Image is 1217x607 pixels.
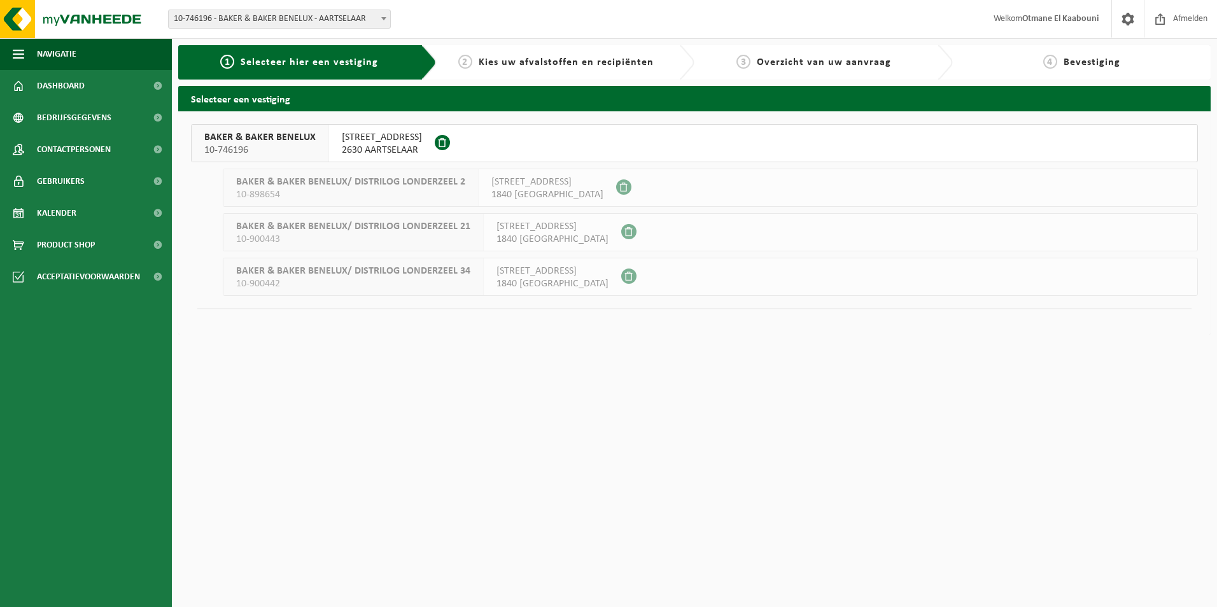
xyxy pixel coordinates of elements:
[496,265,608,277] span: [STREET_ADDRESS]
[241,57,378,67] span: Selecteer hier een vestiging
[37,197,76,229] span: Kalender
[757,57,891,67] span: Overzicht van uw aanvraag
[220,55,234,69] span: 1
[236,176,465,188] span: BAKER & BAKER BENELUX/ DISTRILOG LONDERZEEL 2
[178,86,1211,111] h2: Selecteer een vestiging
[37,165,85,197] span: Gebruikers
[1043,55,1057,69] span: 4
[37,70,85,102] span: Dashboard
[496,233,608,246] span: 1840 [GEOGRAPHIC_DATA]
[169,10,390,28] span: 10-746196 - BAKER & BAKER BENELUX - AARTSELAAR
[37,229,95,261] span: Product Shop
[1064,57,1120,67] span: Bevestiging
[491,188,603,201] span: 1840 [GEOGRAPHIC_DATA]
[236,188,465,201] span: 10-898654
[168,10,391,29] span: 10-746196 - BAKER & BAKER BENELUX - AARTSELAAR
[236,220,470,233] span: BAKER & BAKER BENELUX/ DISTRILOG LONDERZEEL 21
[479,57,654,67] span: Kies uw afvalstoffen en recipiënten
[236,277,470,290] span: 10-900442
[236,233,470,246] span: 10-900443
[37,261,140,293] span: Acceptatievoorwaarden
[496,277,608,290] span: 1840 [GEOGRAPHIC_DATA]
[1022,14,1099,24] strong: Otmane El Kaabouni
[37,38,76,70] span: Navigatie
[342,144,422,157] span: 2630 AARTSELAAR
[37,102,111,134] span: Bedrijfsgegevens
[204,131,316,144] span: BAKER & BAKER BENELUX
[37,134,111,165] span: Contactpersonen
[236,265,470,277] span: BAKER & BAKER BENELUX/ DISTRILOG LONDERZEEL 34
[491,176,603,188] span: [STREET_ADDRESS]
[458,55,472,69] span: 2
[342,131,422,144] span: [STREET_ADDRESS]
[204,144,316,157] span: 10-746196
[736,55,750,69] span: 3
[191,124,1198,162] button: BAKER & BAKER BENELUX 10-746196 [STREET_ADDRESS]2630 AARTSELAAR
[496,220,608,233] span: [STREET_ADDRESS]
